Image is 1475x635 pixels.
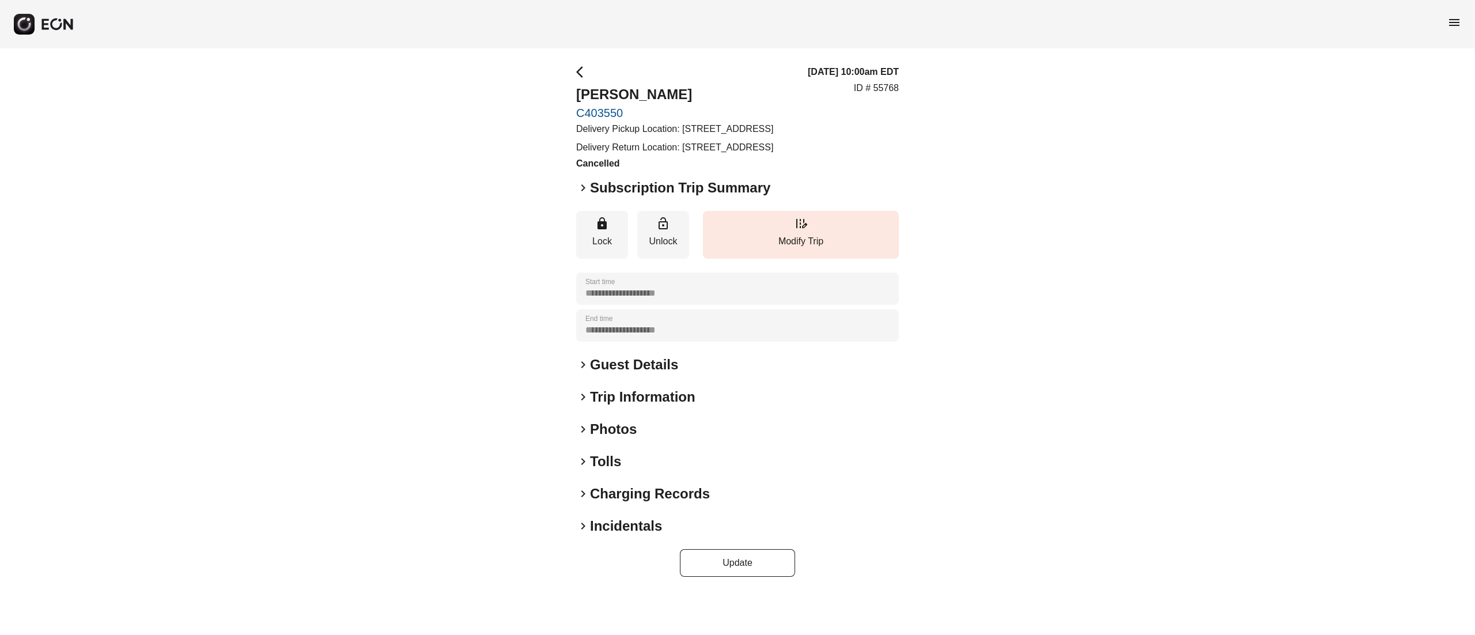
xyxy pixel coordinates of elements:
span: menu [1447,16,1461,29]
p: Modify Trip [709,235,893,248]
span: lock_open [656,217,670,230]
h2: [PERSON_NAME] [576,85,773,104]
h3: Cancelled [576,157,773,171]
span: keyboard_arrow_right [576,390,590,404]
span: edit_road [794,217,808,230]
h2: Photos [590,420,637,439]
button: Update [680,549,795,577]
h2: Subscription Trip Summary [590,179,770,197]
span: keyboard_arrow_right [576,422,590,436]
span: arrow_back_ios [576,65,590,79]
p: ID # 55768 [854,81,899,95]
h2: Tolls [590,452,621,471]
span: keyboard_arrow_right [576,519,590,533]
button: Modify Trip [703,211,899,259]
h2: Trip Information [590,388,695,406]
a: C403550 [576,106,773,120]
span: keyboard_arrow_right [576,358,590,372]
p: Delivery Return Location: [STREET_ADDRESS] [576,141,773,154]
h2: Incidentals [590,517,662,535]
button: Lock [576,211,628,259]
span: keyboard_arrow_right [576,181,590,195]
span: keyboard_arrow_right [576,487,590,501]
button: Unlock [637,211,689,259]
h2: Charging Records [590,485,710,503]
h3: [DATE] 10:00am EDT [808,65,899,79]
span: lock [595,217,609,230]
p: Lock [582,235,622,248]
h2: Guest Details [590,356,678,374]
p: Unlock [643,235,683,248]
p: Delivery Pickup Location: [STREET_ADDRESS] [576,122,773,136]
span: keyboard_arrow_right [576,455,590,468]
